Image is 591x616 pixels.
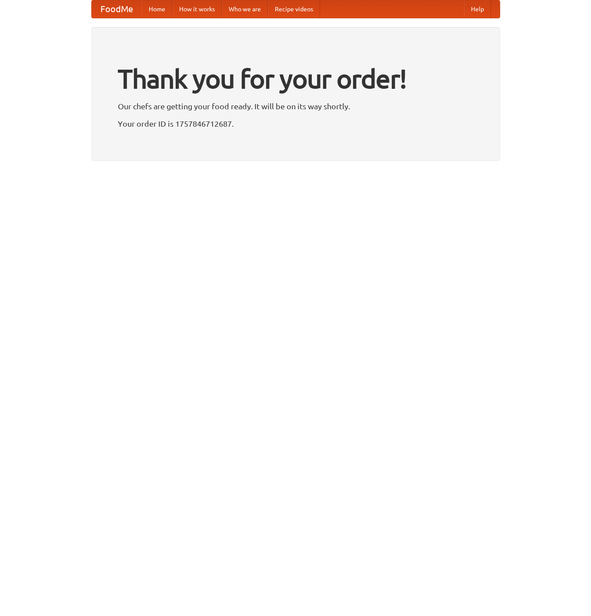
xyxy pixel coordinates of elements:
a: Help [464,0,491,18]
a: Recipe videos [268,0,320,18]
p: Our chefs are getting your food ready. It will be on its way shortly. [118,100,474,113]
h1: Thank you for your order! [118,58,474,100]
a: How it works [172,0,222,18]
a: Home [142,0,172,18]
a: Who we are [222,0,268,18]
a: FoodMe [92,0,142,18]
p: Your order ID is 1757846712687. [118,117,474,130]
